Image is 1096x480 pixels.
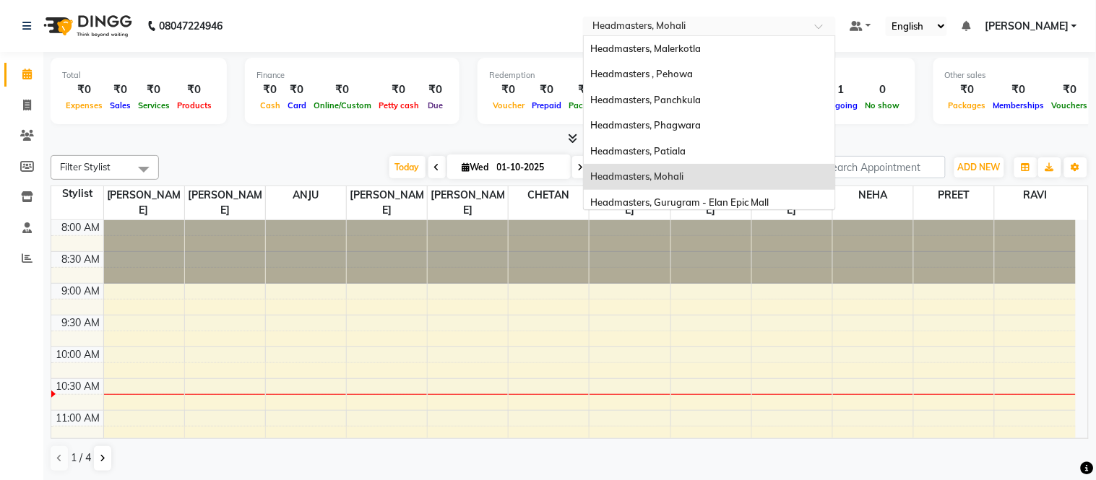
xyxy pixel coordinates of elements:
[958,162,1001,173] span: ADD NEW
[985,19,1069,34] span: [PERSON_NAME]
[1048,100,1092,110] span: Vouchers
[591,43,702,54] span: Headmasters, Malerkotla
[821,100,862,110] span: Ongoing
[71,450,91,466] span: 1 / 4
[493,157,565,178] input: 2025-10-01
[53,347,103,362] div: 10:00 AM
[945,82,990,98] div: ₹0
[954,157,1004,178] button: ADD NEW
[134,82,173,98] div: ₹0
[59,252,103,267] div: 8:30 AM
[389,156,426,178] span: Today
[59,315,103,331] div: 9:30 AM
[591,170,684,182] span: Headmasters, Mohali
[134,100,173,110] span: Services
[565,100,605,110] span: Package
[995,186,1076,204] span: RAVI
[185,186,265,219] span: [PERSON_NAME]
[528,82,565,98] div: ₹0
[59,220,103,235] div: 8:00 AM
[565,82,605,98] div: ₹0
[459,162,493,173] span: Wed
[310,82,375,98] div: ₹0
[375,82,423,98] div: ₹0
[173,100,215,110] span: Products
[819,156,946,178] input: Search Appointment
[284,82,310,98] div: ₹0
[591,119,702,131] span: Headmasters, Phagwara
[106,100,134,110] span: Sales
[862,100,904,110] span: No show
[104,186,184,219] span: [PERSON_NAME]
[862,82,904,98] div: 0
[62,100,106,110] span: Expenses
[945,100,990,110] span: Packages
[591,94,702,105] span: Headmasters, Panchkula
[833,186,913,204] span: NEHA
[310,100,375,110] span: Online/Custom
[591,145,686,157] span: Headmasters, Patiala
[256,100,284,110] span: Cash
[489,100,528,110] span: Voucher
[489,82,528,98] div: ₹0
[62,82,106,98] div: ₹0
[256,82,284,98] div: ₹0
[53,411,103,426] div: 11:00 AM
[106,82,134,98] div: ₹0
[821,82,862,98] div: 1
[51,186,103,201] div: Stylist
[60,161,111,173] span: Filter Stylist
[284,100,310,110] span: Card
[375,100,423,110] span: Petty cash
[990,100,1048,110] span: Memberships
[59,284,103,299] div: 9:00 AM
[591,196,769,208] span: Headmasters, Gurugram - Elan Epic Mall
[424,100,446,110] span: Due
[509,186,589,204] span: CHETAN
[256,69,448,82] div: Finance
[347,186,427,219] span: [PERSON_NAME]
[423,82,448,98] div: ₹0
[489,69,683,82] div: Redemption
[428,186,508,219] span: [PERSON_NAME]
[173,82,215,98] div: ₹0
[1048,82,1092,98] div: ₹0
[914,186,994,204] span: PREET
[583,35,836,210] ng-dropdown-panel: Options list
[37,6,136,46] img: logo
[990,82,1048,98] div: ₹0
[591,68,694,79] span: Headmasters , Pehowa
[528,100,565,110] span: Prepaid
[266,186,346,204] span: ANJU
[62,69,215,82] div: Total
[53,379,103,394] div: 10:30 AM
[159,6,223,46] b: 08047224946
